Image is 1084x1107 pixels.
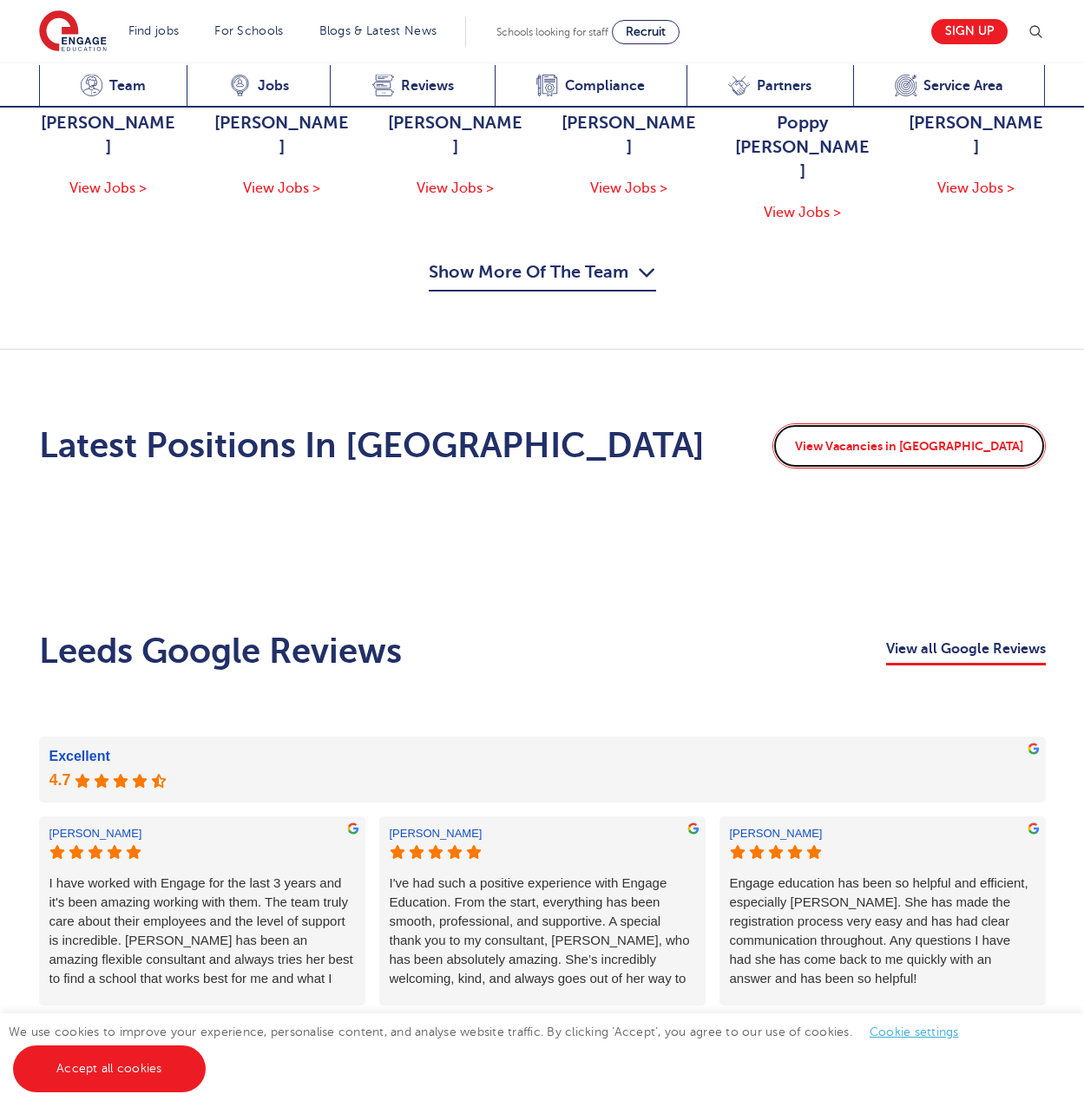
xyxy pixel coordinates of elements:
div: [PERSON_NAME] [49,827,142,841]
a: View all Google Reviews [886,638,1046,665]
a: View Vacancies in [GEOGRAPHIC_DATA] [772,423,1046,468]
span: [PERSON_NAME] [560,111,699,160]
img: Engage Education [39,10,107,54]
a: Compliance [495,65,687,108]
span: Team [109,77,146,95]
span: We use cookies to improve your experience, personalise content, and analyse website traffic. By c... [9,1025,976,1075]
h2: Leeds Google Reviews [39,631,402,672]
span: Partners [757,77,811,95]
span: Recruit [626,25,666,38]
div: Excellent [49,747,1035,766]
a: Blogs & Latest News [319,24,437,37]
a: Jobs [187,65,330,108]
a: Accept all cookies [13,1045,206,1092]
a: For Schools [214,24,283,37]
span: View Jobs > [417,180,494,196]
span: Service Area [923,77,1003,95]
h2: Latest Positions In [GEOGRAPHIC_DATA] [39,425,705,467]
span: View Jobs > [69,180,147,196]
a: Partners [687,65,853,108]
span: View Jobs > [937,180,1015,196]
button: Show More Of The Team [429,259,656,291]
div: [PERSON_NAME] [390,827,483,841]
a: Service Area [853,65,1046,108]
a: More reviews [492,1005,592,1035]
div: Engage education has been so helpful and efficient, especially [PERSON_NAME]. She has made the re... [730,874,1035,988]
span: [PERSON_NAME] [39,111,178,160]
a: Find jobs [128,24,180,37]
span: View Jobs > [764,205,841,220]
span: [PERSON_NAME] [213,111,351,160]
a: Team [39,65,187,108]
span: Poppy [PERSON_NAME] [733,111,872,184]
a: Sign up [931,19,1008,44]
span: Schools looking for staff [496,26,608,38]
div: [PERSON_NAME] [730,827,823,841]
span: Reviews [401,77,454,95]
span: Jobs [258,77,289,95]
div: I have worked with Engage for the last 3 years and it's been amazing working with them. The team ... [49,874,355,988]
a: Cookie settings [870,1025,959,1038]
span: View Jobs > [590,180,667,196]
span: [PERSON_NAME] [386,111,525,160]
a: Reviews [330,65,495,108]
span: Compliance [565,77,645,95]
a: Recruit [612,20,680,44]
span: View Jobs > [243,180,320,196]
div: I've had such a positive experience with Engage Education. From the start, everything has been sm... [390,874,695,988]
span: [PERSON_NAME] [907,111,1046,160]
